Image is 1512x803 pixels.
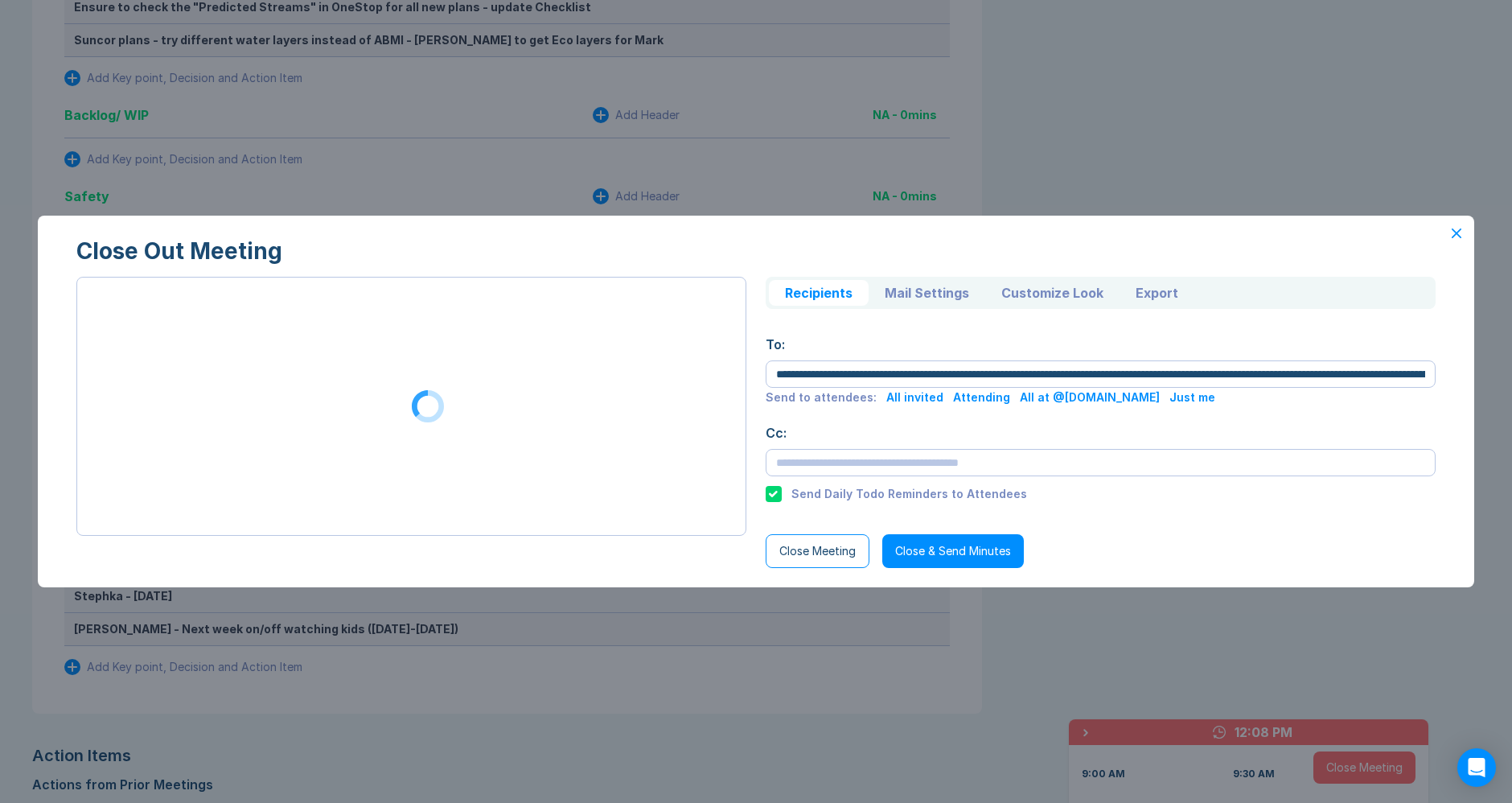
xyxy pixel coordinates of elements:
[1457,748,1496,787] div: Open Intercom Messenger
[869,280,985,306] button: Mail Settings
[769,280,869,306] button: Recipients
[886,391,943,404] div: All invited
[766,335,1436,354] div: To:
[791,488,1027,500] div: Send Daily Todo Reminders to Attendees
[953,391,1010,404] div: Attending
[1020,391,1160,404] div: All at @[DOMAIN_NAME]
[1169,391,1215,404] div: Just me
[766,534,869,568] button: Close Meeting
[985,280,1120,306] button: Customize Look
[76,238,1436,264] div: Close Out Meeting
[1120,280,1194,306] button: Export
[766,423,1436,443] div: Cc:
[882,534,1024,568] button: Close & Send Minutes
[766,391,877,404] div: Send to attendees:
